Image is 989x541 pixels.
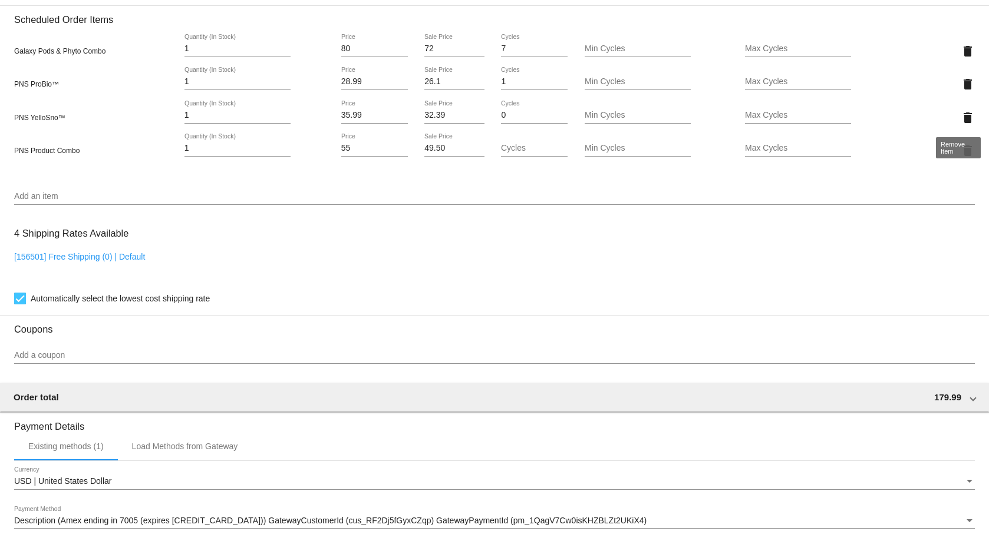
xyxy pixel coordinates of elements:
input: Min Cycles [585,144,691,153]
input: Quantity (In Stock) [184,111,291,120]
mat-select: Payment Method [14,516,975,526]
input: Min Cycles [585,111,691,120]
input: Cycles [501,111,568,120]
span: Galaxy Pods & Phyto Combo [14,47,106,55]
input: Cycles [501,144,568,153]
input: Min Cycles [585,44,691,54]
input: Sale Price [424,111,484,120]
mat-icon: delete [961,77,975,91]
input: Add a coupon [14,351,975,360]
mat-icon: delete [961,44,975,58]
input: Min Cycles [585,77,691,87]
mat-icon: delete [961,111,975,125]
span: Automatically select the lowest cost shipping rate [31,291,210,306]
h3: Payment Details [14,412,975,432]
mat-select: Currency [14,477,975,486]
h3: Coupons [14,315,975,335]
input: Sale Price [424,77,484,87]
input: Max Cycles [745,77,851,87]
span: Description (Amex ending in 7005 (expires [CREDIT_CARD_DATA])) GatewayCustomerId (cus_RF2Dj5fGyxC... [14,516,647,525]
span: USD | United States Dollar [14,476,111,486]
input: Price [341,144,408,153]
input: Sale Price [424,144,484,153]
input: Quantity (In Stock) [184,77,291,87]
input: Price [341,111,408,120]
input: Quantity (In Stock) [184,144,291,153]
input: Max Cycles [745,111,851,120]
input: Cycles [501,77,568,87]
div: Load Methods from Gateway [132,442,238,451]
span: PNS YelloSno™ [14,114,65,122]
input: Quantity (In Stock) [184,44,291,54]
input: Price [341,77,408,87]
span: Order total [14,392,59,402]
div: Existing methods (1) [28,442,104,451]
input: Max Cycles [745,44,851,54]
mat-icon: delete [961,144,975,158]
span: PNS Product Combo [14,147,80,155]
span: 179.99 [934,392,961,402]
input: Sale Price [424,44,484,54]
h3: 4 Shipping Rates Available [14,221,128,246]
a: [156501] Free Shipping (0) | Default [14,252,145,261]
input: Add an item [14,192,975,201]
h3: Scheduled Order Items [14,5,975,25]
span: PNS ProBio™ [14,80,59,88]
input: Cycles [501,44,568,54]
input: Max Cycles [745,144,851,153]
input: Price [341,44,408,54]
